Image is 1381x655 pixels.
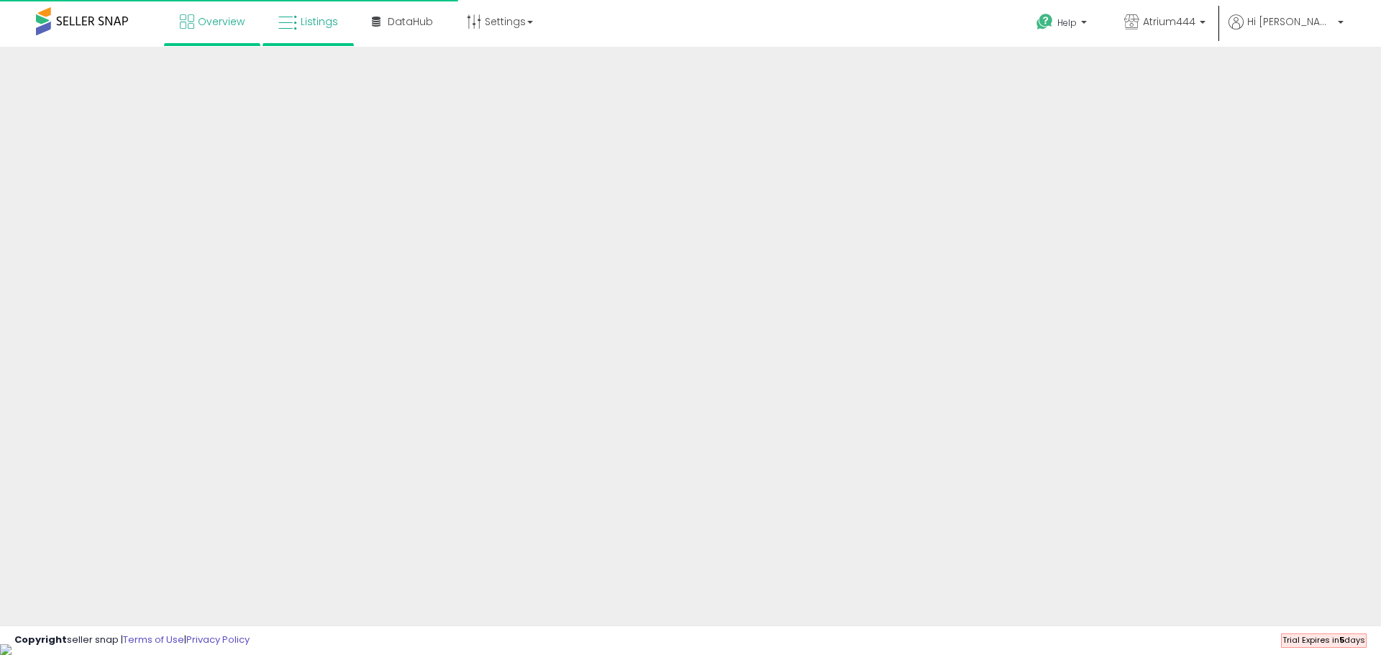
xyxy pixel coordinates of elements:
[1143,14,1195,29] span: Atrium444
[1036,13,1054,31] i: Get Help
[123,633,184,646] a: Terms of Use
[1339,634,1344,646] b: 5
[388,14,433,29] span: DataHub
[186,633,250,646] a: Privacy Policy
[301,14,338,29] span: Listings
[1025,2,1101,47] a: Help
[198,14,245,29] span: Overview
[1282,634,1365,646] span: Trial Expires in days
[1229,14,1344,47] a: Hi [PERSON_NAME]
[1247,14,1334,29] span: Hi [PERSON_NAME]
[1057,17,1077,29] span: Help
[14,633,67,646] strong: Copyright
[14,633,250,647] div: seller snap | |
